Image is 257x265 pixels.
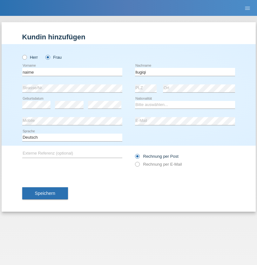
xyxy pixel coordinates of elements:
label: Rechnung per E-Mail [135,162,182,167]
label: Rechnung per Post [135,154,179,159]
input: Frau [45,55,50,59]
button: Speichern [22,187,68,199]
label: Frau [45,55,62,60]
h1: Kundin hinzufügen [22,33,235,41]
i: menu [244,5,251,11]
span: Speichern [35,191,55,196]
input: Herr [22,55,26,59]
label: Herr [22,55,38,60]
input: Rechnung per E-Mail [135,162,139,170]
input: Rechnung per Post [135,154,139,162]
a: menu [241,6,254,10]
